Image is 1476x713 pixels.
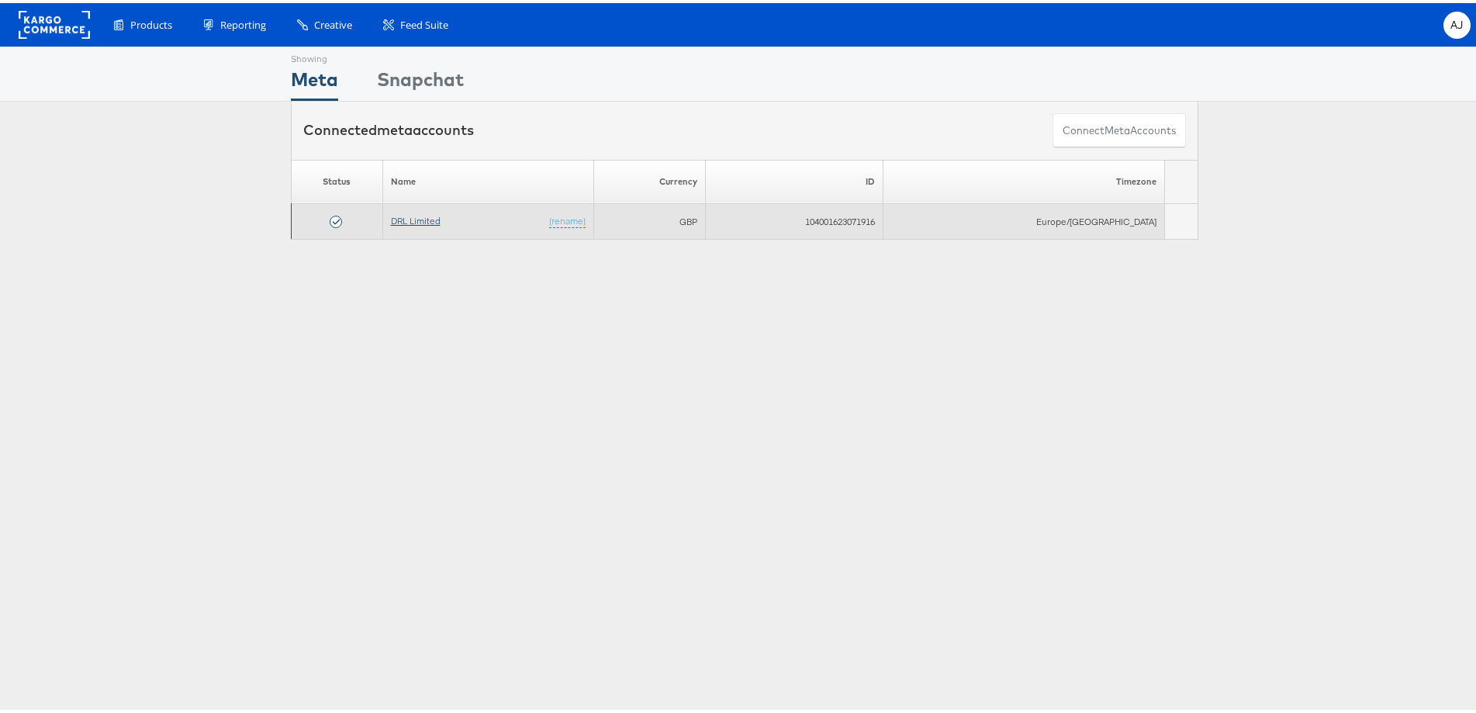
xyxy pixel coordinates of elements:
[400,15,448,29] span: Feed Suite
[291,44,338,63] div: Showing
[705,201,883,237] td: 104001623071916
[382,157,593,201] th: Name
[593,157,705,201] th: Currency
[705,157,883,201] th: ID
[377,63,464,98] div: Snapchat
[291,63,338,98] div: Meta
[1450,17,1464,27] span: AJ
[377,118,413,136] span: meta
[391,212,441,223] a: DRL Limited
[220,15,266,29] span: Reporting
[593,201,705,237] td: GBP
[549,212,586,225] a: (rename)
[1053,110,1186,145] button: ConnectmetaAccounts
[1104,120,1130,135] span: meta
[883,157,1164,201] th: Timezone
[883,201,1164,237] td: Europe/[GEOGRAPHIC_DATA]
[303,117,474,137] div: Connected accounts
[292,157,383,201] th: Status
[314,15,352,29] span: Creative
[130,15,172,29] span: Products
